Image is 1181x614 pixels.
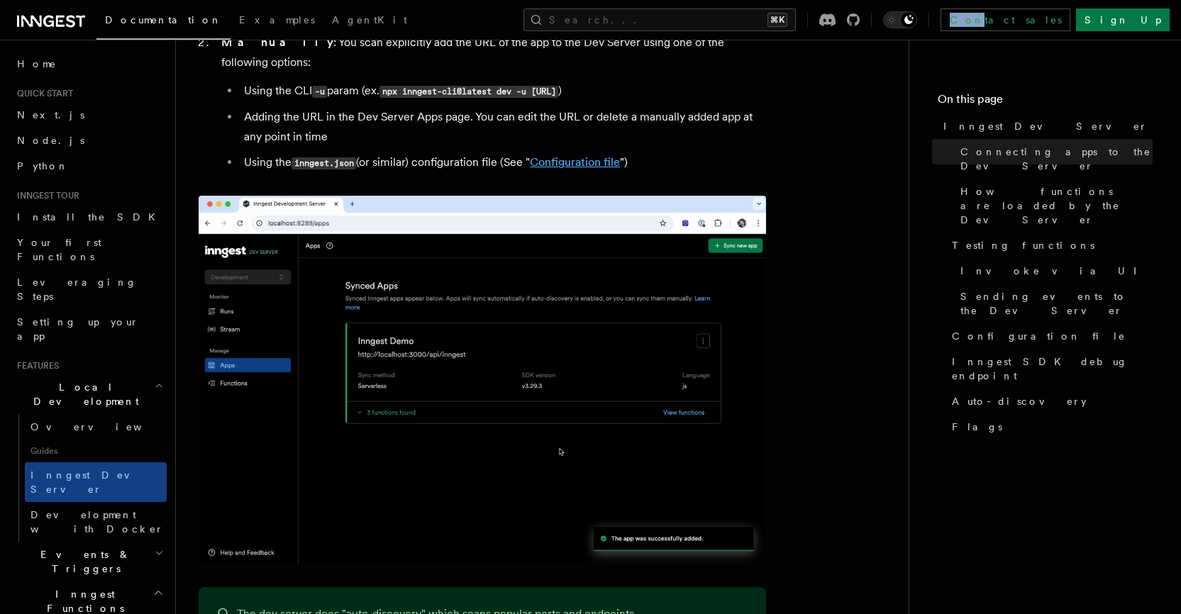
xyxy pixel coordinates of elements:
a: Next.js [11,102,167,128]
button: Events & Triggers [11,542,167,581]
a: Setting up your app [11,309,167,349]
span: Local Development [11,380,155,408]
span: Quick start [11,88,73,99]
span: Inngest tour [11,190,79,201]
a: Sending events to the Dev Server [955,284,1153,323]
span: Connecting apps to the Dev Server [960,145,1153,173]
span: Node.js [17,135,84,146]
a: Contact sales [941,9,1070,31]
a: Configuration file [946,323,1153,349]
code: -u [312,86,327,98]
button: Toggle dark mode [883,11,917,28]
a: Flags [946,414,1153,440]
a: Sign Up [1076,9,1170,31]
span: Next.js [17,109,84,121]
li: Adding the URL in the Dev Server Apps page. You can edit the URL or delete a manually added app a... [240,107,766,147]
li: Using the (or similar) configuration file (See " ") [240,152,766,173]
li: : You scan explicitly add the URL of the app to the Dev Server using one of the following options: [217,33,766,173]
button: Local Development [11,374,167,414]
span: Inngest Dev Server [31,469,152,495]
span: Events & Triggers [11,547,155,576]
span: Invoke via UI [960,264,1149,278]
a: Examples [231,4,323,38]
a: Testing functions [946,233,1153,258]
span: Overview [31,421,177,432]
span: Features [11,360,59,372]
span: Inngest SDK debug endpoint [952,355,1153,383]
span: Flags [952,420,1002,434]
span: Install the SDK [17,211,164,223]
a: Overview [25,414,167,440]
code: npx inngest-cli@latest dev -u [URL] [379,86,558,98]
div: Local Development [11,414,167,542]
h4: On this page [938,91,1153,113]
a: Documentation [96,4,231,40]
span: Guides [25,440,167,462]
a: Inngest Dev Server [25,462,167,502]
span: Configuration file [952,329,1126,343]
span: Testing functions [952,238,1094,252]
a: Python [11,153,167,179]
span: Python [17,160,69,172]
a: Leveraging Steps [11,269,167,309]
span: Sending events to the Dev Server [960,289,1153,318]
a: Configuration file [530,155,620,169]
a: Inngest SDK debug endpoint [946,349,1153,389]
a: Inngest Dev Server [938,113,1153,139]
img: Dev Server demo manually syncing an app [199,196,766,564]
span: Your first Functions [17,237,101,262]
span: Development with Docker [31,509,164,535]
button: Search...⌘K [523,9,796,31]
strong: Manually [221,35,333,49]
a: AgentKit [323,4,416,38]
code: inngest.json [292,157,356,169]
a: Development with Docker [25,502,167,542]
a: Home [11,51,167,77]
a: How functions are loaded by the Dev Server [955,179,1153,233]
a: Your first Functions [11,230,167,269]
span: Setting up your app [17,316,139,342]
kbd: ⌘K [767,13,787,27]
a: Invoke via UI [955,258,1153,284]
li: Using the CLI param (ex. ) [240,81,766,101]
span: How functions are loaded by the Dev Server [960,184,1153,227]
span: AgentKit [332,14,407,26]
a: Install the SDK [11,204,167,230]
a: Node.js [11,128,167,153]
a: Auto-discovery [946,389,1153,414]
a: Connecting apps to the Dev Server [955,139,1153,179]
span: Examples [239,14,315,26]
span: Inngest Dev Server [943,119,1148,133]
span: Auto-discovery [952,394,1087,408]
span: Documentation [105,14,222,26]
span: Leveraging Steps [17,277,137,302]
span: Home [17,57,57,71]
